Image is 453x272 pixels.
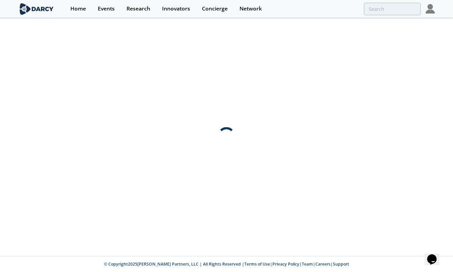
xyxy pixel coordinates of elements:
[426,4,435,14] img: Profile
[333,261,349,267] a: Support
[425,245,446,265] iframe: chat widget
[202,6,228,12] div: Concierge
[240,6,262,12] div: Network
[98,6,115,12] div: Events
[70,6,86,12] div: Home
[302,261,313,267] a: Team
[20,261,434,267] p: © Copyright 2025 [PERSON_NAME] Partners, LLC | All Rights Reserved | | | | |
[315,261,331,267] a: Careers
[244,261,270,267] a: Terms of Use
[364,3,421,15] input: Advanced Search
[18,3,55,15] img: logo-wide.svg
[162,6,190,12] div: Innovators
[272,261,299,267] a: Privacy Policy
[127,6,150,12] div: Research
